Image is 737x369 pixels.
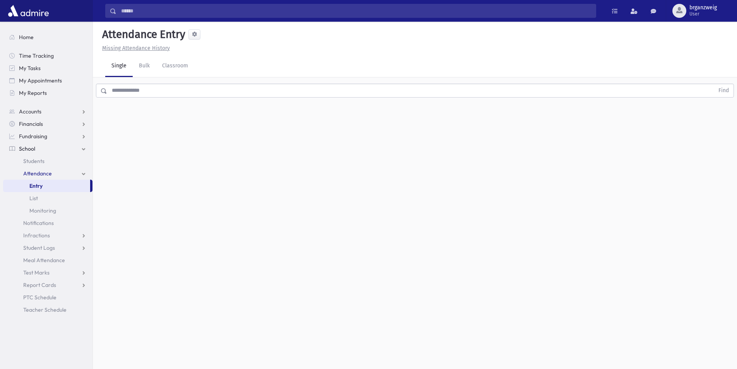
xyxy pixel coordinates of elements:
a: Attendance [3,167,92,180]
a: Accounts [3,105,92,118]
button: Find [714,84,734,97]
a: Notifications [3,217,92,229]
span: List [29,195,38,202]
span: Monitoring [29,207,56,214]
span: Student Logs [23,244,55,251]
a: Time Tracking [3,50,92,62]
span: Attendance [23,170,52,177]
a: My Reports [3,87,92,99]
a: My Appointments [3,74,92,87]
a: Infractions [3,229,92,242]
a: Financials [3,118,92,130]
a: Bulk [133,55,156,77]
span: Students [23,158,44,165]
a: Student Logs [3,242,92,254]
span: User [689,11,717,17]
span: Home [19,34,34,41]
a: Single [105,55,133,77]
a: My Tasks [3,62,92,74]
a: Meal Attendance [3,254,92,266]
span: Entry [29,182,43,189]
span: PTC Schedule [23,294,56,301]
span: Financials [19,120,43,127]
span: Fundraising [19,133,47,140]
a: Students [3,155,92,167]
a: Monitoring [3,204,92,217]
span: School [19,145,35,152]
span: My Reports [19,89,47,96]
h5: Attendance Entry [99,28,185,41]
span: My Tasks [19,65,41,72]
u: Missing Attendance History [102,45,170,51]
a: Classroom [156,55,194,77]
a: Entry [3,180,90,192]
span: Teacher Schedule [23,306,67,313]
span: Report Cards [23,281,56,288]
a: Test Marks [3,266,92,279]
a: Home [3,31,92,43]
a: Missing Attendance History [99,45,170,51]
span: Test Marks [23,269,50,276]
a: School [3,142,92,155]
img: AdmirePro [6,3,51,19]
span: Accounts [19,108,41,115]
span: Infractions [23,232,50,239]
input: Search [116,4,596,18]
span: My Appointments [19,77,62,84]
span: brganzweig [689,5,717,11]
span: Notifications [23,220,54,227]
span: Time Tracking [19,52,54,59]
a: Teacher Schedule [3,304,92,316]
a: Report Cards [3,279,92,291]
a: Fundraising [3,130,92,142]
span: Meal Attendance [23,257,65,264]
a: List [3,192,92,204]
a: PTC Schedule [3,291,92,304]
